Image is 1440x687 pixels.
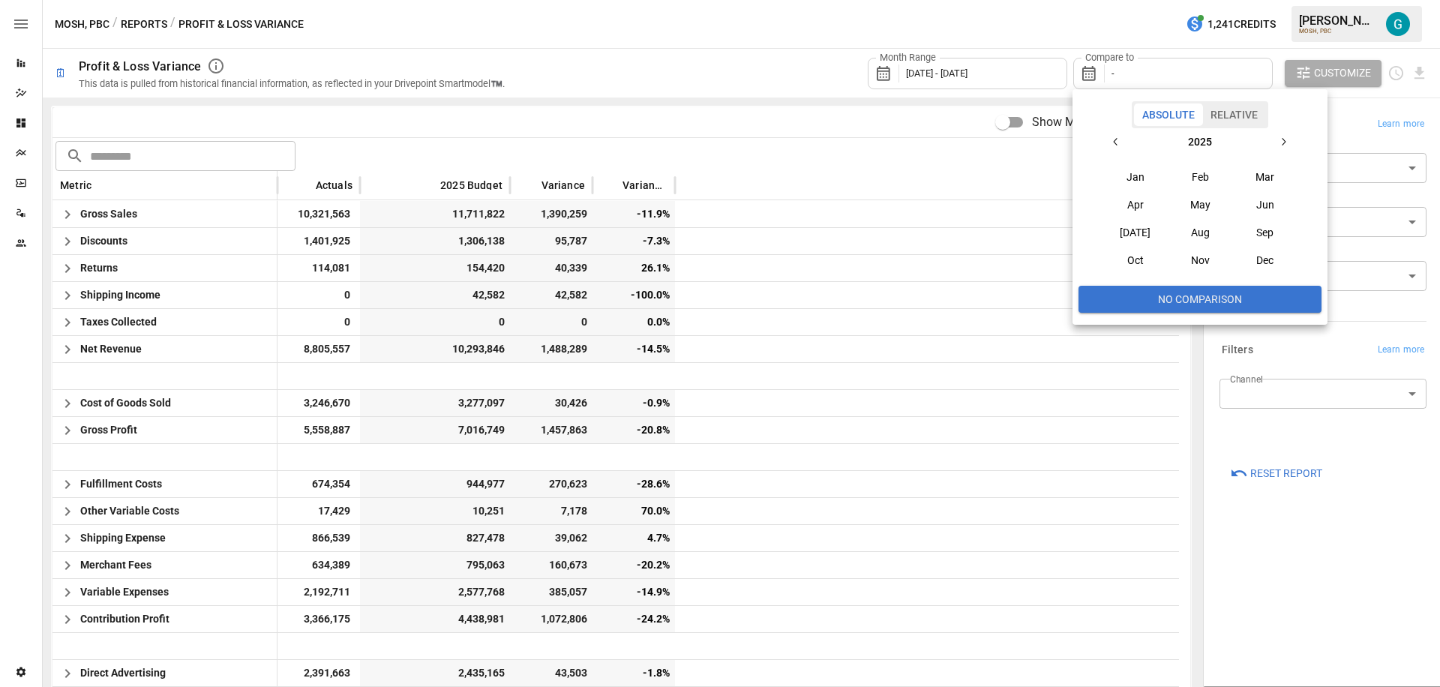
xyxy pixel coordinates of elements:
[1078,286,1321,313] button: No Comparison
[1233,191,1297,218] button: Jun
[1103,247,1168,274] button: Oct
[1168,163,1232,190] button: Feb
[1103,163,1168,190] button: Jan
[1168,247,1232,274] button: Nov
[1103,219,1168,246] button: [DATE]
[1103,191,1168,218] button: Apr
[1233,247,1297,274] button: Dec
[1168,219,1232,246] button: Aug
[1168,191,1232,218] button: May
[1129,128,1270,155] button: 2025
[1134,103,1203,126] button: Absolute
[1233,163,1297,190] button: Mar
[1202,103,1266,126] button: Relative
[1233,219,1297,246] button: Sep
